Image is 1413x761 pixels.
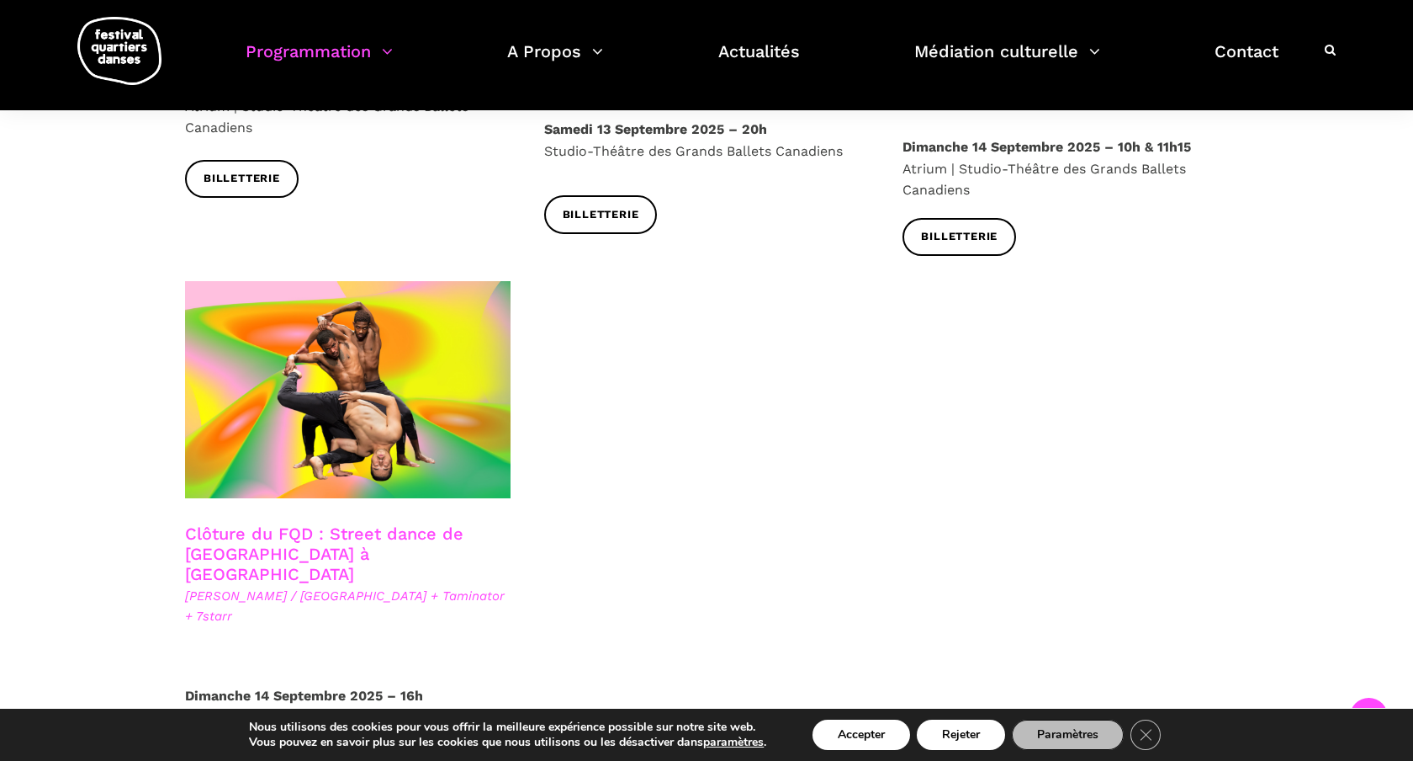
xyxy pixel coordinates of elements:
[507,37,603,87] a: A Propos
[185,688,423,704] strong: Dimanche 14 Septembre 2025 – 16h
[812,720,910,750] button: Accepter
[185,685,511,728] p: Studio-Théâtre des Grands Ballets Canadiens
[77,17,161,85] img: logo-fqd-med
[703,735,764,750] button: paramètres
[544,121,767,137] strong: Samedi 13 Septembre 2025 – 20h
[249,720,766,735] p: Nous utilisons des cookies pour vous offrir la meilleure expérience possible sur notre site web.
[185,586,511,626] span: [PERSON_NAME] / [GEOGRAPHIC_DATA] + Taminator + 7starr
[185,160,299,198] a: Billetterie
[902,136,1228,201] p: Atrium | Studio-Théâtre des Grands Ballets Canadiens
[544,119,870,162] p: Studio-Théâtre des Grands Ballets Canadiens
[544,195,658,233] a: Billetterie
[902,218,1016,256] a: Billetterie
[249,735,766,750] p: Vous pouvez en savoir plus sur les cookies que nous utilisons ou les désactiver dans .
[204,170,280,188] span: Billetterie
[185,524,463,584] a: Clôture du FQD : Street dance de [GEOGRAPHIC_DATA] à [GEOGRAPHIC_DATA]
[914,37,1100,87] a: Médiation culturelle
[1215,37,1278,87] a: Contact
[917,720,1005,750] button: Rejeter
[718,37,800,87] a: Actualités
[246,37,393,87] a: Programmation
[921,228,998,246] span: Billetterie
[1130,720,1161,750] button: Close GDPR Cookie Banner
[563,206,639,224] span: Billetterie
[902,139,1191,155] strong: Dimanche 14 Septembre 2025 – 10h & 11h15
[1012,720,1124,750] button: Paramètres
